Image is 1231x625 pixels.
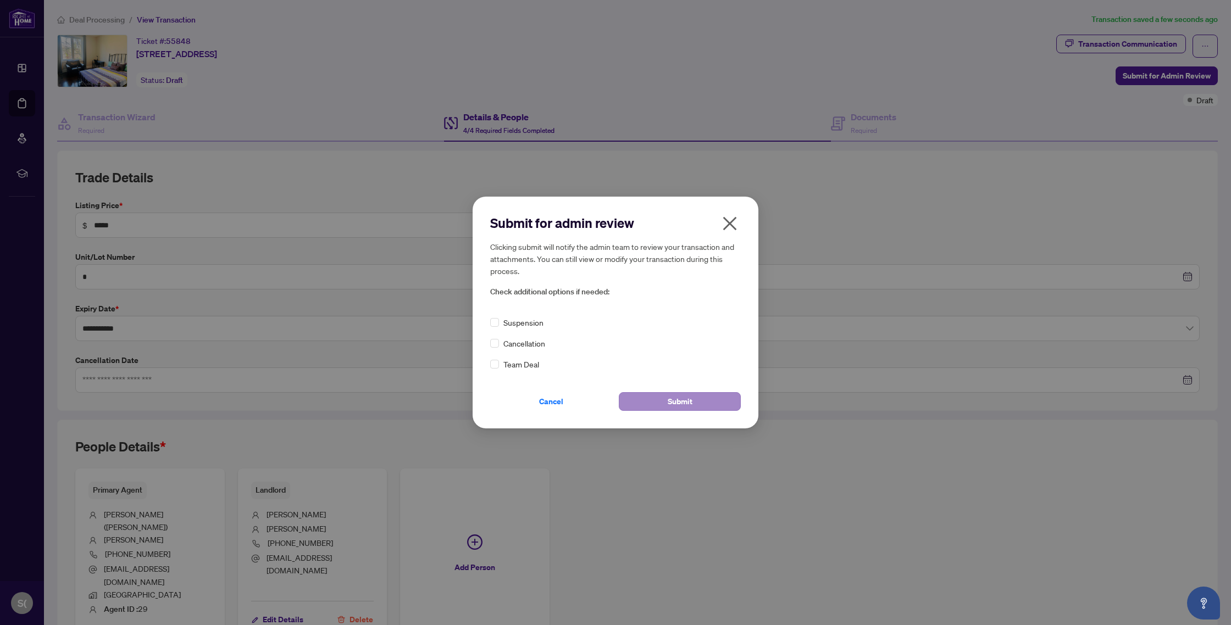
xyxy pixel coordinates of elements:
button: Submit [619,392,741,411]
button: Open asap [1187,587,1220,620]
span: close [721,215,739,232]
h5: Clicking submit will notify the admin team to review your transaction and attachments. You can st... [490,241,741,277]
span: Check additional options if needed: [490,286,741,298]
button: Cancel [490,392,612,411]
span: Team Deal [503,358,539,370]
span: Submit [668,393,692,410]
span: Cancellation [503,337,545,349]
h2: Submit for admin review [490,214,741,232]
span: Cancel [539,393,563,410]
span: Suspension [503,316,544,328]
